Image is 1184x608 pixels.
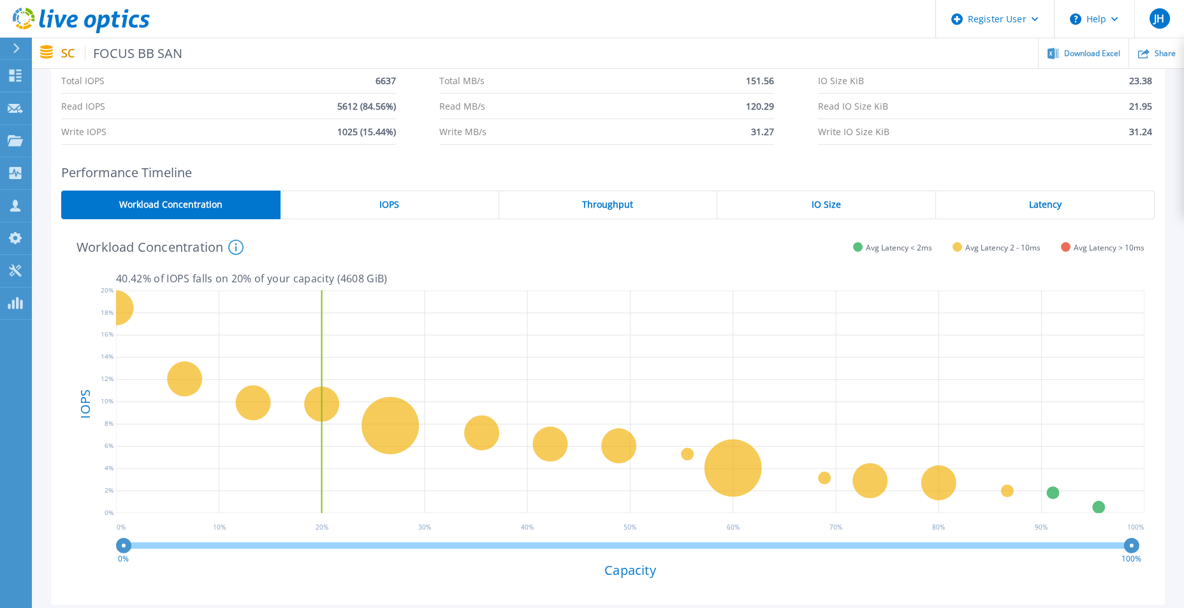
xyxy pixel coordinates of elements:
span: Avg Latency < 2ms [866,243,932,252]
text: 6% [105,441,113,450]
span: Latency [1029,199,1062,210]
text: 18% [101,308,113,317]
h4: IOPS [79,356,92,452]
span: Download Excel [1064,50,1120,57]
span: JH [1154,13,1164,24]
span: Share [1155,50,1176,57]
span: 31.24 [1129,119,1152,144]
span: Read MB/s [439,94,485,119]
text: 40 % [521,523,534,532]
span: Total MB/s [439,68,485,93]
span: IO Size [812,199,841,210]
span: 6637 [376,68,396,93]
text: 30 % [418,523,431,532]
span: 120.29 [746,94,774,119]
text: 80 % [932,523,945,532]
span: 1025 (15.44%) [337,119,396,144]
span: 31.27 [751,119,774,144]
span: Write MB/s [439,119,486,144]
text: 20% [101,286,113,294]
span: 23.38 [1129,68,1152,93]
p: SC [61,46,183,61]
text: 2% [105,486,113,495]
text: 50 % [624,523,637,532]
text: 0% [105,508,113,517]
span: 151.56 [746,68,774,93]
text: 100% [1122,553,1141,564]
text: 70 % [830,523,842,532]
text: 0% [119,553,129,564]
span: IOPS [379,199,399,210]
span: Avg Latency 2 - 10ms [965,243,1041,252]
span: Write IO Size KiB [818,119,889,144]
text: 100 % [1127,523,1144,532]
text: 90 % [1035,523,1048,532]
span: Write IOPS [61,119,106,144]
span: Read IO Size KiB [818,94,888,119]
span: Avg Latency > 10ms [1074,243,1144,252]
span: Workload Concentration [119,199,223,210]
h4: Workload Concentration [77,240,244,255]
span: 21.95 [1129,94,1152,119]
p: 40.42 % of IOPS falls on 20 % of your capacity ( 4608 GiB ) [116,273,1144,284]
text: 10 % [213,523,226,532]
text: 60 % [727,523,740,532]
text: 8% [105,419,113,428]
h2: Performance Timeline [61,165,1155,180]
span: Throughput [582,199,633,210]
text: 16% [101,330,113,339]
span: FOCUS BB SAN [85,46,183,61]
h4: Capacity [116,563,1144,577]
text: 0 % [117,523,126,532]
span: Total IOPS [61,68,105,93]
text: 14% [101,352,113,361]
span: 5612 (84.56%) [337,94,396,119]
text: 4% [105,463,113,472]
text: 20 % [316,523,328,532]
span: IO Size KiB [818,68,864,93]
span: Read IOPS [61,94,105,119]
